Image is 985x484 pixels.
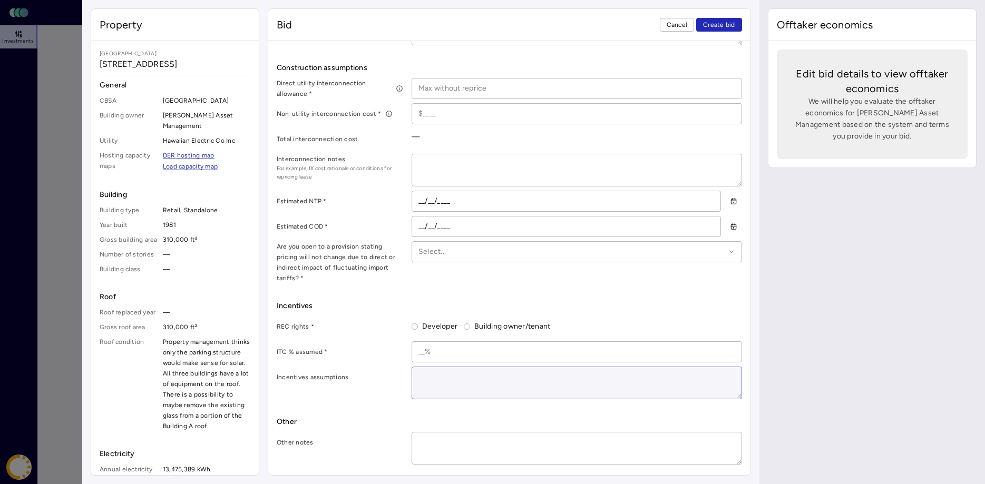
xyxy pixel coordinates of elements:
label: Other notes [277,437,403,448]
label: Estimated COD * [277,221,403,232]
span: Property [100,17,142,32]
span: Roof condition [100,337,159,431]
span: 310,000 ft² [163,234,250,245]
span: Bid [277,17,292,32]
span: General [100,80,250,91]
a: Load capacity map [163,163,218,170]
span: Retail, Standalone [163,205,250,215]
label: Developer [418,321,457,332]
label: ITC % assumed * [277,347,403,357]
span: [PERSON_NAME] Asset Management [163,110,250,131]
span: Year built [100,220,159,230]
span: Property management thinks only the parking structure would make sense for solar. All three build... [163,337,250,431]
label: Building owner/tenant [470,321,550,332]
span: [GEOGRAPHIC_DATA] [163,95,250,106]
button: Create bid [696,18,742,32]
span: Hawaiian Electric Co Inc [163,135,250,146]
span: 1981 [163,220,250,230]
input: __% [412,342,742,362]
label: Incentives assumptions [277,372,403,382]
span: Offtaker economics [777,17,873,32]
span: Building [100,189,250,201]
span: We will help you evaluate the offtaker economics for [PERSON_NAME] Asset Management based on the ... [794,96,951,142]
span: Hosting capacity maps [100,150,159,172]
span: Construction assumptions [277,62,742,74]
span: Cancel [667,19,688,30]
span: CBSA [100,95,159,106]
span: 310,000 ft² [163,322,250,332]
span: Electricity [100,448,250,460]
span: — [163,249,250,260]
span: Building owner [100,110,159,131]
input: $____ [412,104,742,124]
span: Create bid [703,19,735,30]
span: Utility [100,135,159,146]
label: Estimated NTP * [277,196,403,206]
label: Are you open to a provision stating pricing will not change due to direct or indirect impact of f... [277,241,403,283]
span: Roof [100,291,250,303]
span: [STREET_ADDRESS] [100,58,250,71]
input: Max without reprice [412,78,742,98]
label: Direct utility interconnection allowance * [277,78,403,99]
button: Cancel [660,18,695,32]
span: [GEOGRAPHIC_DATA] [100,50,250,58]
span: Roof replaced year [100,307,159,318]
span: Gross building area [100,234,159,245]
span: Gross roof area [100,322,159,332]
span: Incentives [277,300,742,312]
span: Number of stories [100,249,159,260]
div: — [412,129,742,145]
span: — [163,264,250,274]
span: Building class [100,264,159,274]
span: For example, IX cost rationale or conditions for repricing lease [277,164,403,181]
label: Total interconnection cost [277,134,403,144]
label: REC rights * [277,321,403,332]
label: Interconnection notes [277,154,403,164]
span: Building type [100,205,159,215]
label: Non-utility interconnection cost * [277,108,403,119]
span: — [163,307,250,318]
span: Other [277,416,742,428]
a: DER hosting map [163,152,214,159]
span: Edit bid details to view offtaker economics [794,66,951,96]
